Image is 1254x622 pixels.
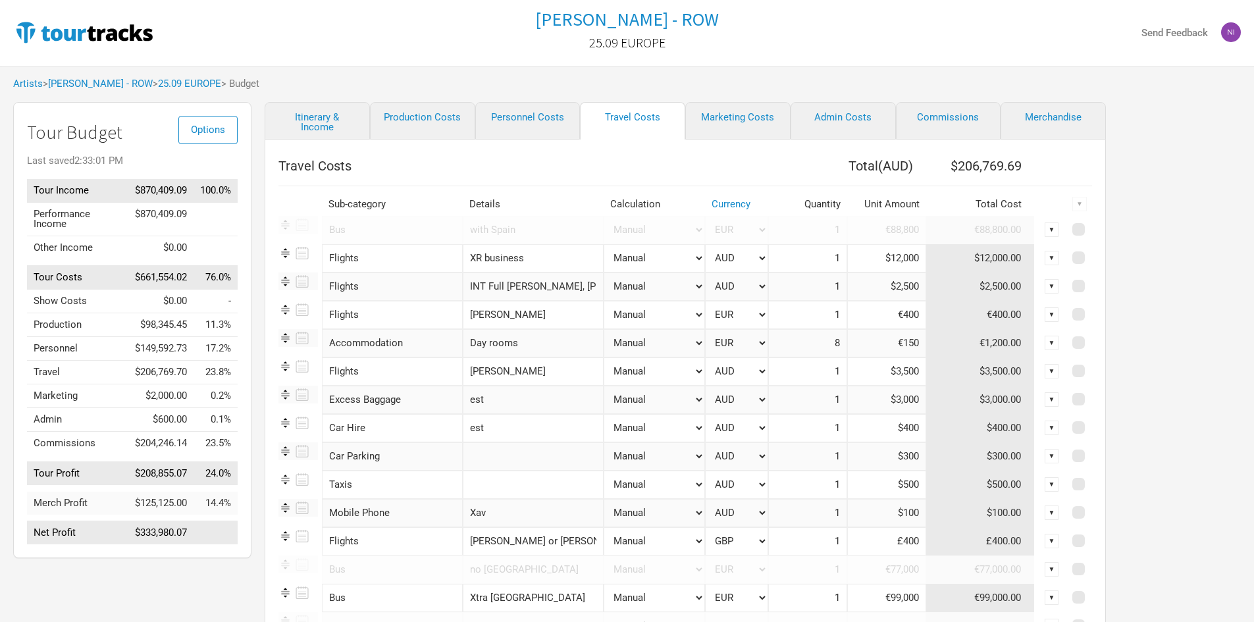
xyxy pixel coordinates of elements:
td: Production as % of Tour Income [194,313,238,337]
div: ▼ [1045,392,1059,407]
td: $206,769.70 [128,361,194,384]
td: $100.00 [926,499,1035,527]
td: Personnel [27,337,128,361]
td: $300.00 [926,442,1035,471]
td: $204,246.14 [128,432,194,455]
div: Flights [322,527,463,556]
input: Xtra Spain [463,584,604,612]
td: Merch Profit as % of Tour Income [194,492,238,515]
div: Excess Baggage [322,386,463,414]
td: $2,000.00 [128,384,194,408]
div: ▼ [1045,477,1059,492]
td: Other Income [27,236,128,259]
span: > Budget [221,79,259,89]
img: Re-order [278,557,292,571]
input: Day rooms [463,329,604,357]
td: $0.00 [128,236,194,259]
div: ▼ [1045,364,1059,378]
div: ▼ [1045,505,1059,520]
th: Quantity [768,193,847,216]
img: Re-order [278,388,292,402]
input: est [463,414,604,442]
td: $208,855.07 [128,461,194,485]
td: Travel [27,361,128,384]
img: Re-order [278,359,292,373]
strong: Send Feedback [1141,27,1208,39]
div: Last saved 2:33:01 PM [27,156,238,166]
th: Unit Amount [847,193,926,216]
div: ▼ [1045,421,1059,435]
input: Nathan [463,357,604,386]
input: INT Full Paul, Jackson, MON, [463,272,604,301]
span: Travel Costs [278,158,352,174]
img: Re-order [278,303,292,317]
td: $600.00 [128,408,194,432]
td: $149,592.73 [128,337,194,361]
div: Mobile Phone [322,499,463,527]
td: €77,000.00 [926,556,1035,584]
td: Marketing [27,384,128,408]
a: Admin Costs [791,102,896,140]
td: €99,000.00 [926,584,1035,612]
div: Flights [322,301,463,329]
a: Personnel Costs [475,102,581,140]
div: Flights [322,244,463,272]
div: Accommodation [322,329,463,357]
td: £400.00 [926,527,1035,556]
h1: Tour Budget [27,122,238,143]
td: €400.00 [926,301,1035,329]
button: Options [178,116,238,144]
td: Tour Income [27,179,128,203]
a: 25.09 EUROPE [589,29,666,57]
h1: [PERSON_NAME] - ROW [535,7,719,31]
input: est [463,386,604,414]
th: Calculation [604,193,705,216]
a: 25.09 EUROPE [158,78,221,90]
input: Xav [463,499,604,527]
div: Flights [322,357,463,386]
td: $2,500.00 [926,272,1035,301]
td: €88,800.00 [926,216,1035,244]
div: ▼ [1045,534,1059,548]
td: Other Income as % of Tour Income [194,236,238,259]
div: ▼ [1045,222,1059,237]
td: Personnel as % of Tour Income [194,337,238,361]
span: Options [191,124,225,136]
th: $206,769.69 [926,153,1035,179]
div: Taxis [322,471,463,499]
td: Admin as % of Tour Income [194,408,238,432]
img: TourTracks [13,19,155,45]
img: Re-order [278,218,292,232]
td: $98,345.45 [128,313,194,337]
td: $870,409.09 [128,202,194,236]
input: no spain [463,556,604,584]
div: ▼ [1045,449,1059,463]
th: Details [463,193,604,216]
a: Merchandise [1001,102,1106,140]
input: Guillaume [463,301,604,329]
td: $400.00 [926,414,1035,442]
td: $661,554.02 [128,266,194,290]
h2: 25.09 EUROPE [589,36,666,50]
td: $3,000.00 [926,386,1035,414]
th: Total ( AUD ) [768,153,926,179]
img: Re-order [278,416,292,430]
td: Tour Profit [27,461,128,485]
div: ▼ [1045,562,1059,577]
td: $500.00 [926,471,1035,499]
td: Commissions [27,432,128,455]
div: ▼ [1045,590,1059,605]
div: Bus [322,556,463,584]
a: Currency [712,198,750,210]
a: Artists [13,78,43,90]
input: with Spain [463,216,604,244]
div: Bus [322,216,463,244]
td: $870,409.09 [128,179,194,203]
div: ▼ [1045,251,1059,265]
th: Total Cost [926,193,1035,216]
img: Nicolas [1221,22,1241,42]
td: Show Costs [27,290,128,313]
a: Production Costs [370,102,475,140]
td: €1,200.00 [926,329,1035,357]
td: Tour Income as % of Tour Income [194,179,238,203]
